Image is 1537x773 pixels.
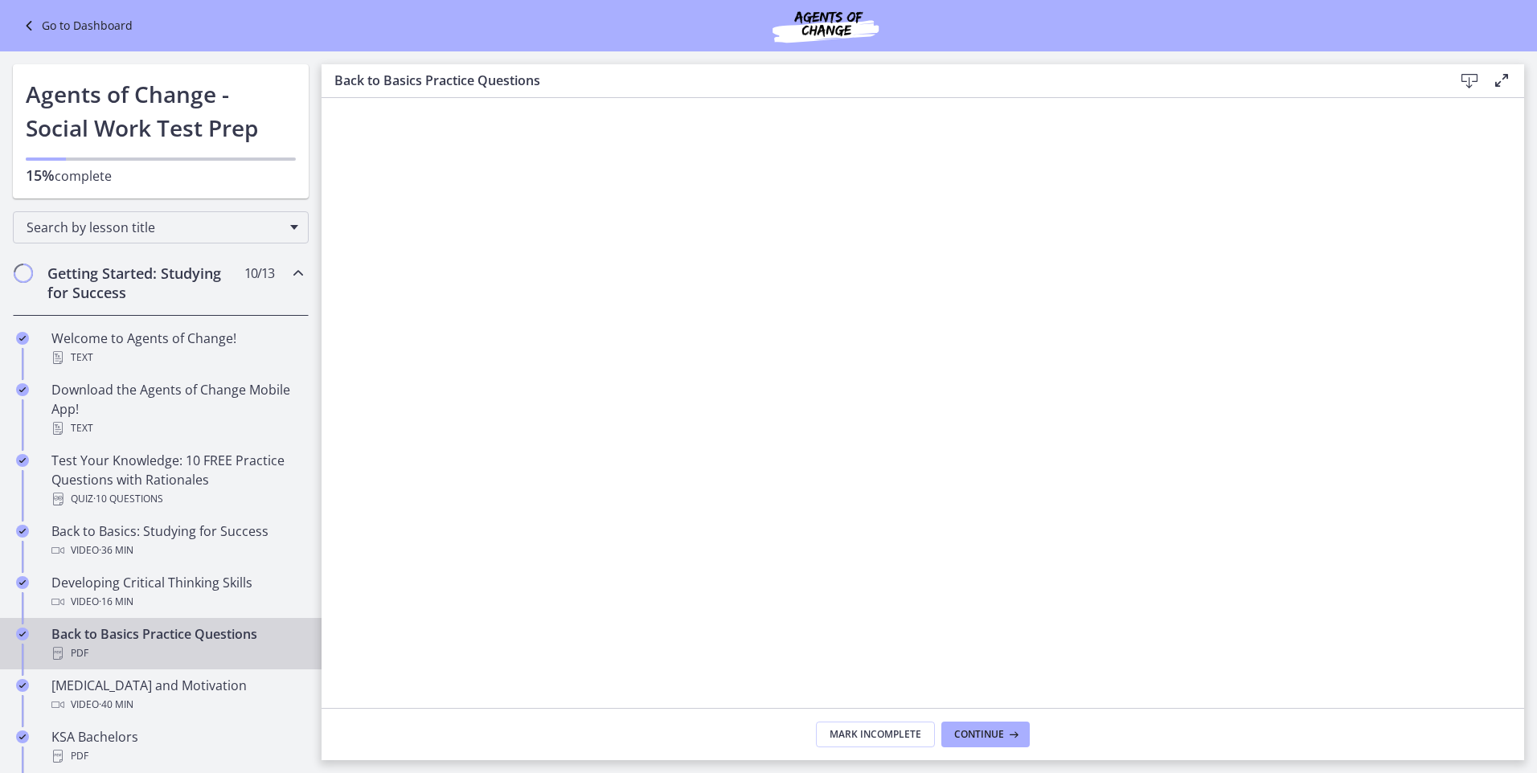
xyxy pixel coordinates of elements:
[51,348,302,367] div: Text
[51,676,302,714] div: [MEDICAL_DATA] and Motivation
[26,166,296,186] p: complete
[334,71,1428,90] h3: Back to Basics Practice Questions
[51,573,302,611] div: Developing Critical Thinking Skills
[16,628,29,640] i: Completed
[16,576,29,589] i: Completed
[941,722,1030,747] button: Continue
[51,644,302,663] div: PDF
[99,592,133,611] span: · 16 min
[51,746,302,766] div: PDF
[51,592,302,611] div: Video
[16,383,29,396] i: Completed
[13,211,309,243] div: Search by lesson title
[51,329,302,367] div: Welcome to Agents of Change!
[51,451,302,509] div: Test Your Knowledge: 10 FREE Practice Questions with Rationales
[16,454,29,467] i: Completed
[51,489,302,509] div: Quiz
[16,525,29,538] i: Completed
[19,16,133,35] a: Go to Dashboard
[830,728,921,741] span: Mark Incomplete
[16,332,29,345] i: Completed
[93,489,163,509] span: · 10 Questions
[954,728,1004,741] span: Continue
[26,166,55,185] span: 15%
[99,541,133,560] span: · 36 min
[51,695,302,714] div: Video
[244,264,274,283] span: 10 / 13
[16,679,29,692] i: Completed
[51,727,302,766] div: KSA Bachelors
[729,6,922,45] img: Agents of Change
[26,77,296,145] h1: Agents of Change - Social Work Test Prep
[51,380,302,438] div: Download the Agents of Change Mobile App!
[816,722,935,747] button: Mark Incomplete
[51,541,302,560] div: Video
[51,624,302,663] div: Back to Basics Practice Questions
[51,521,302,560] div: Back to Basics: Studying for Success
[47,264,244,302] h2: Getting Started: Studying for Success
[27,219,282,236] span: Search by lesson title
[51,419,302,438] div: Text
[16,730,29,743] i: Completed
[99,695,133,714] span: · 40 min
